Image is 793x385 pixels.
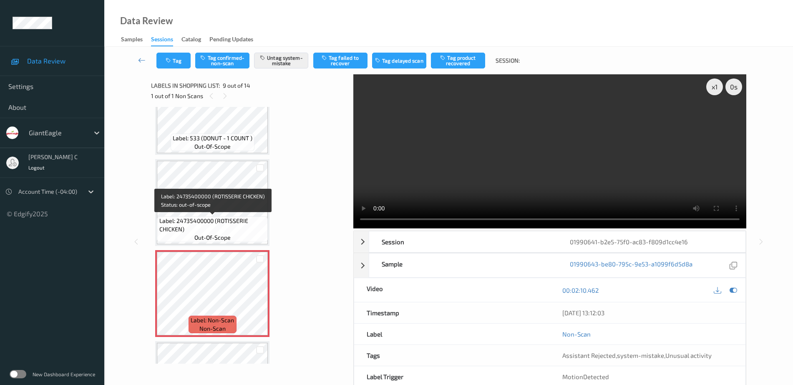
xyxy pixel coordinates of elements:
[562,330,591,338] a: Non-Scan
[194,233,231,242] span: out-of-scope
[354,278,550,302] div: Video
[159,217,266,233] span: Label: 24735400000 (ROTISSERIE CHICKEN)
[665,352,712,359] span: Unusual activity
[209,35,253,46] div: Pending Updates
[562,352,712,359] span: , ,
[194,142,231,151] span: out-of-scope
[121,34,151,46] a: Samples
[120,17,173,25] div: Data Review
[181,35,201,46] div: Catalog
[121,35,143,46] div: Samples
[313,53,368,68] button: Tag failed to recover
[562,309,733,317] div: [DATE] 13:12:03
[354,345,550,366] div: Tags
[372,53,426,68] button: Tag delayed scan
[570,260,692,271] a: 01990643-be80-795c-9e53-a1099f6d5d8a
[254,53,308,68] button: Untag system-mistake
[354,302,550,323] div: Timestamp
[195,53,249,68] button: Tag confirmed-non-scan
[151,81,220,90] span: Labels in shopping list:
[151,35,173,46] div: Sessions
[562,352,616,359] span: Assistant Rejected
[354,253,746,278] div: Sample01990643-be80-795c-9e53-a1099f6d5d8a
[151,34,181,46] a: Sessions
[354,324,550,344] div: Label
[725,79,742,95] div: 0 s
[354,231,746,253] div: Session01990641-b2e5-75f0-ac83-f809d1cc4e16
[706,79,723,95] div: x 1
[173,134,252,142] span: Label: 533 (DONUT - 1 COUNT )
[562,286,599,294] a: 00:02:10.462
[181,34,209,46] a: Catalog
[369,253,557,277] div: Sample
[156,53,191,68] button: Tag
[496,56,520,65] span: Session:
[199,324,226,333] span: non-scan
[223,81,250,90] span: 9 out of 14
[617,352,664,359] span: system-mistake
[369,231,557,252] div: Session
[557,231,745,252] div: 01990641-b2e5-75f0-ac83-f809d1cc4e16
[151,91,347,101] div: 1 out of 1 Non Scans
[431,53,485,68] button: Tag product recovered
[209,34,262,46] a: Pending Updates
[191,316,234,324] span: Label: Non-Scan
